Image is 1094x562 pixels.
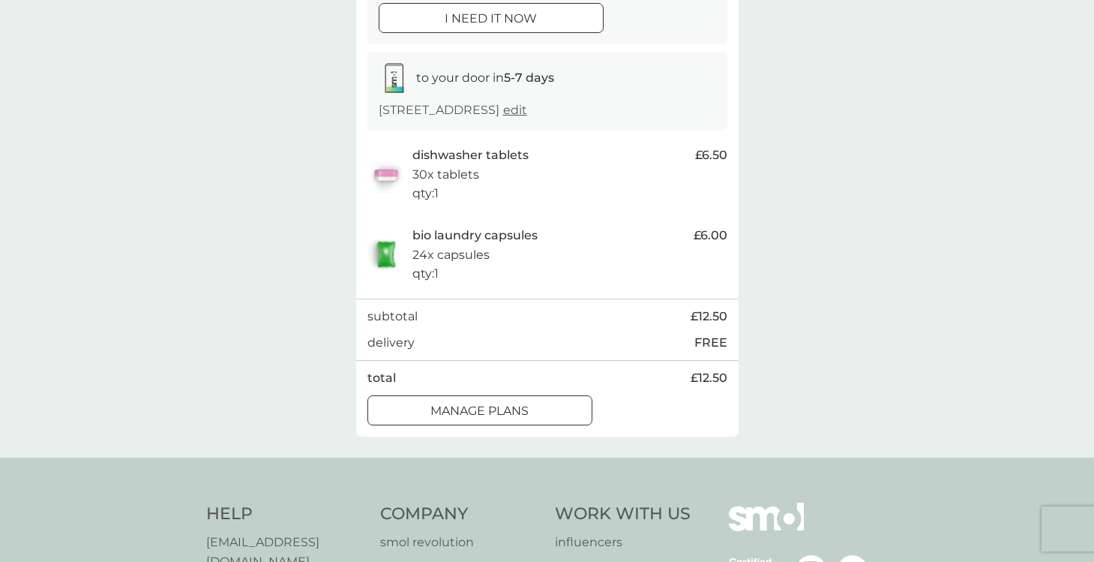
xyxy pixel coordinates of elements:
[695,146,727,165] span: £6.50
[445,9,537,29] p: i need it now
[206,503,366,526] h4: Help
[367,395,592,425] button: manage plans
[379,101,527,120] p: [STREET_ADDRESS]
[367,368,396,388] p: total
[412,264,439,284] p: qty : 1
[416,71,554,85] span: to your door in
[430,401,529,421] p: manage plans
[412,165,479,185] p: 30x tablets
[412,184,439,203] p: qty : 1
[503,103,527,117] a: edit
[379,3,604,33] button: i need it now
[412,226,538,245] p: bio laundry capsules
[380,533,540,552] a: smol revolution
[367,333,415,353] p: delivery
[555,533,691,552] a: influencers
[412,146,529,165] p: dishwasher tablets
[691,368,727,388] span: £12.50
[694,226,727,245] span: £6.00
[691,307,727,326] span: £12.50
[412,245,490,265] p: 24x capsules
[504,71,554,85] strong: 5-7 days
[555,503,691,526] h4: Work With Us
[367,307,418,326] p: subtotal
[380,503,540,526] h4: Company
[694,333,727,353] p: FREE
[729,503,804,554] img: smol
